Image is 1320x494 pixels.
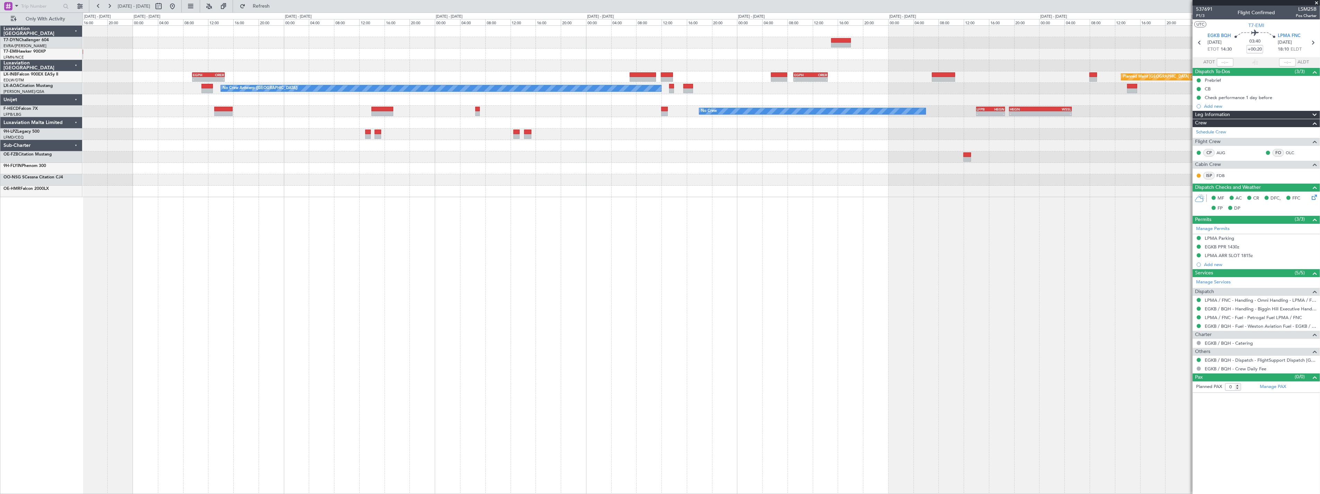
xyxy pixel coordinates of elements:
div: 08:00 [485,19,511,25]
div: 16:00 [233,19,259,25]
div: 00:00 [888,19,914,25]
a: EGKB / BQH - Handling - Biggin Hill Executive Handling EGKB / BQH [1205,306,1317,312]
div: LPMA ARR SLOT 1815z [1205,253,1253,258]
div: 12:00 [964,19,989,25]
div: [DATE] - [DATE] [889,14,916,20]
span: ALDT [1297,59,1309,66]
div: Flight Confirmed [1238,9,1275,17]
div: Planned Maint [GEOGRAPHIC_DATA] ([GEOGRAPHIC_DATA]) [1123,72,1232,82]
span: EGKB BQH [1208,33,1231,39]
span: [DATE] [1278,39,1292,46]
div: 16:00 [687,19,712,25]
div: - [1010,112,1040,116]
div: 00:00 [586,19,611,25]
div: WSSL [1041,107,1071,111]
div: 00:00 [435,19,460,25]
div: 04:00 [914,19,939,25]
div: HEGN [1010,107,1040,111]
div: 08:00 [1090,19,1115,25]
div: 12:00 [511,19,536,25]
a: LFMD/CEQ [3,135,24,140]
span: T7-DYN [3,38,19,42]
div: Add new [1204,103,1317,109]
div: 04:00 [309,19,334,25]
div: HEGN [991,107,1005,111]
span: ATOT [1204,59,1215,66]
div: 16:00 [838,19,863,25]
div: - [794,77,811,81]
a: OLC [1286,150,1301,156]
a: LPMA / FNC - Fuel - Petrogal Fuel LPMA / FNC [1205,315,1302,320]
span: [DATE] [1208,39,1222,46]
div: - [991,112,1005,116]
a: AUG [1216,150,1232,156]
a: EGKB / BQH - Dispatch - FlightSupport Dispatch [GEOGRAPHIC_DATA] [1205,357,1317,363]
div: 16:00 [1140,19,1166,25]
div: 16:00 [536,19,561,25]
div: LFPB [977,107,991,111]
a: F-HECDFalcon 7X [3,107,38,111]
div: ISP [1203,172,1215,179]
span: (3/3) [1295,68,1305,75]
a: Manage Permits [1196,226,1230,232]
span: T7-EMI [1248,22,1264,29]
div: - [977,112,991,116]
span: Dispatch To-Dos [1195,68,1230,76]
div: 20:00 [1014,19,1040,25]
div: 12:00 [359,19,385,25]
div: 16:00 [82,19,108,25]
div: 16:00 [385,19,410,25]
div: 00:00 [284,19,309,25]
div: 20:00 [107,19,133,25]
span: CR [1253,195,1259,202]
div: [DATE] - [DATE] [436,14,463,20]
div: 16:00 [989,19,1014,25]
span: T7-EMI [3,50,17,54]
span: OE-HMR [3,187,20,191]
div: No Crew Antwerp ([GEOGRAPHIC_DATA]) [223,83,298,94]
span: Dispatch Checks and Weather [1195,184,1261,192]
span: Flight Crew [1195,138,1221,146]
div: CB [1205,86,1211,92]
div: 12:00 [813,19,838,25]
div: EGPH [794,73,811,77]
span: [DATE] - [DATE] [118,3,150,9]
div: 00:00 [737,19,762,25]
div: 08:00 [788,19,813,25]
div: 20:00 [712,19,737,25]
span: Leg Information [1195,111,1230,119]
input: Trip Number [21,1,61,11]
div: 12:00 [662,19,687,25]
span: 14:30 [1221,46,1232,53]
span: Only With Activity [18,17,73,21]
span: 9H-FLYIN [3,164,22,168]
div: 00:00 [1039,19,1065,25]
button: Refresh [236,1,278,12]
div: Check performance 1 day before [1205,95,1272,100]
a: 9H-FLYINPhenom 300 [3,164,46,168]
span: Permits [1195,216,1211,224]
a: OE-FZBCitation Mustang [3,152,52,157]
div: EGPH [193,73,208,77]
a: Schedule Crew [1196,129,1226,136]
div: 08:00 [939,19,964,25]
a: [PERSON_NAME]/QSA [3,89,44,94]
a: LPMA / FNC - Handling - Omni Handling - LPMA / FNC [1205,297,1317,303]
div: 20:00 [1165,19,1191,25]
div: [DATE] - [DATE] [1040,14,1067,20]
div: Add new [1204,262,1317,267]
div: 00:00 [1191,19,1216,25]
div: EGKB PPR 1430z [1205,244,1239,250]
div: 04:00 [158,19,183,25]
span: OE-FZB [3,152,18,157]
span: P1/3 [1196,13,1213,19]
span: Services [1195,269,1213,277]
a: 9H-LPZLegacy 500 [3,130,39,134]
span: LPMA FNC [1278,33,1301,39]
div: 12:00 [1115,19,1140,25]
span: Refresh [247,4,276,9]
div: [DATE] - [DATE] [285,14,312,20]
div: 04:00 [611,19,637,25]
span: Cabin Crew [1195,161,1221,169]
a: EDLW/DTM [3,78,24,83]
